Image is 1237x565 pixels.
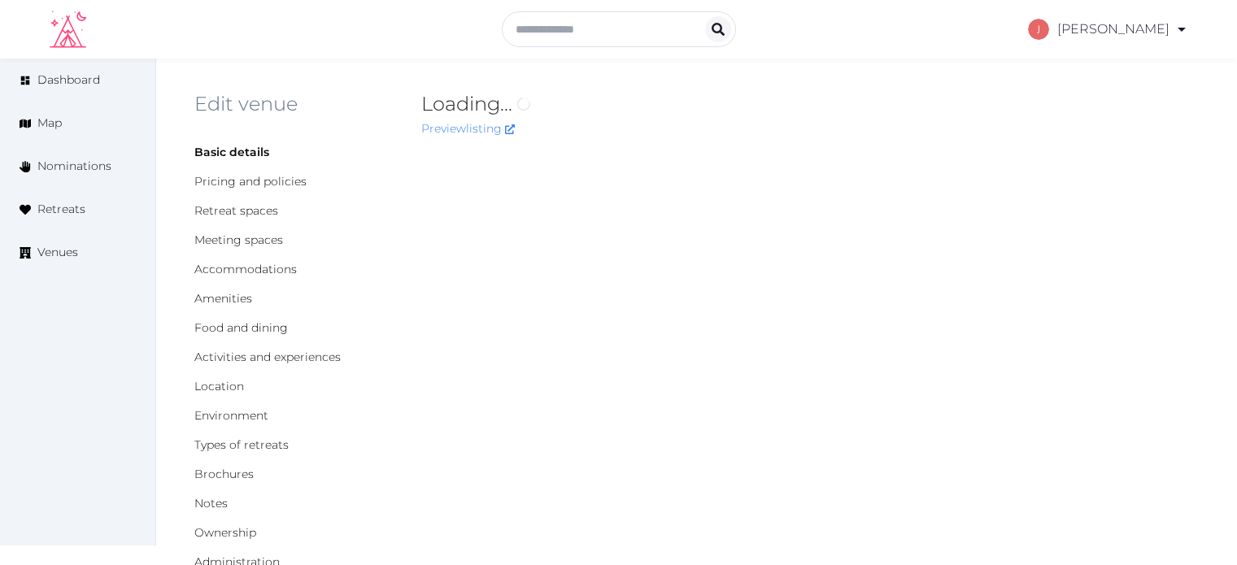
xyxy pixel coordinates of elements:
a: Ownership [194,525,256,540]
a: Preview listing [421,121,515,136]
a: Meeting spaces [194,233,283,247]
a: Types of retreats [194,437,289,452]
h2: Loading... [421,91,998,117]
a: Amenities [194,291,252,306]
a: [PERSON_NAME] [1028,7,1188,52]
span: Nominations [37,158,111,175]
span: Map [37,115,62,132]
a: Location [194,379,244,393]
a: Accommodations [194,262,297,276]
a: Brochures [194,467,254,481]
h2: Edit venue [194,91,395,117]
a: Retreat spaces [194,203,278,218]
a: Pricing and policies [194,174,307,189]
a: Food and dining [194,320,288,335]
a: Notes [194,496,228,511]
a: Environment [194,408,268,423]
a: Activities and experiences [194,350,341,364]
span: Retreats [37,201,85,218]
a: Basic details [194,145,269,159]
span: Dashboard [37,72,100,89]
span: Venues [37,244,78,261]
